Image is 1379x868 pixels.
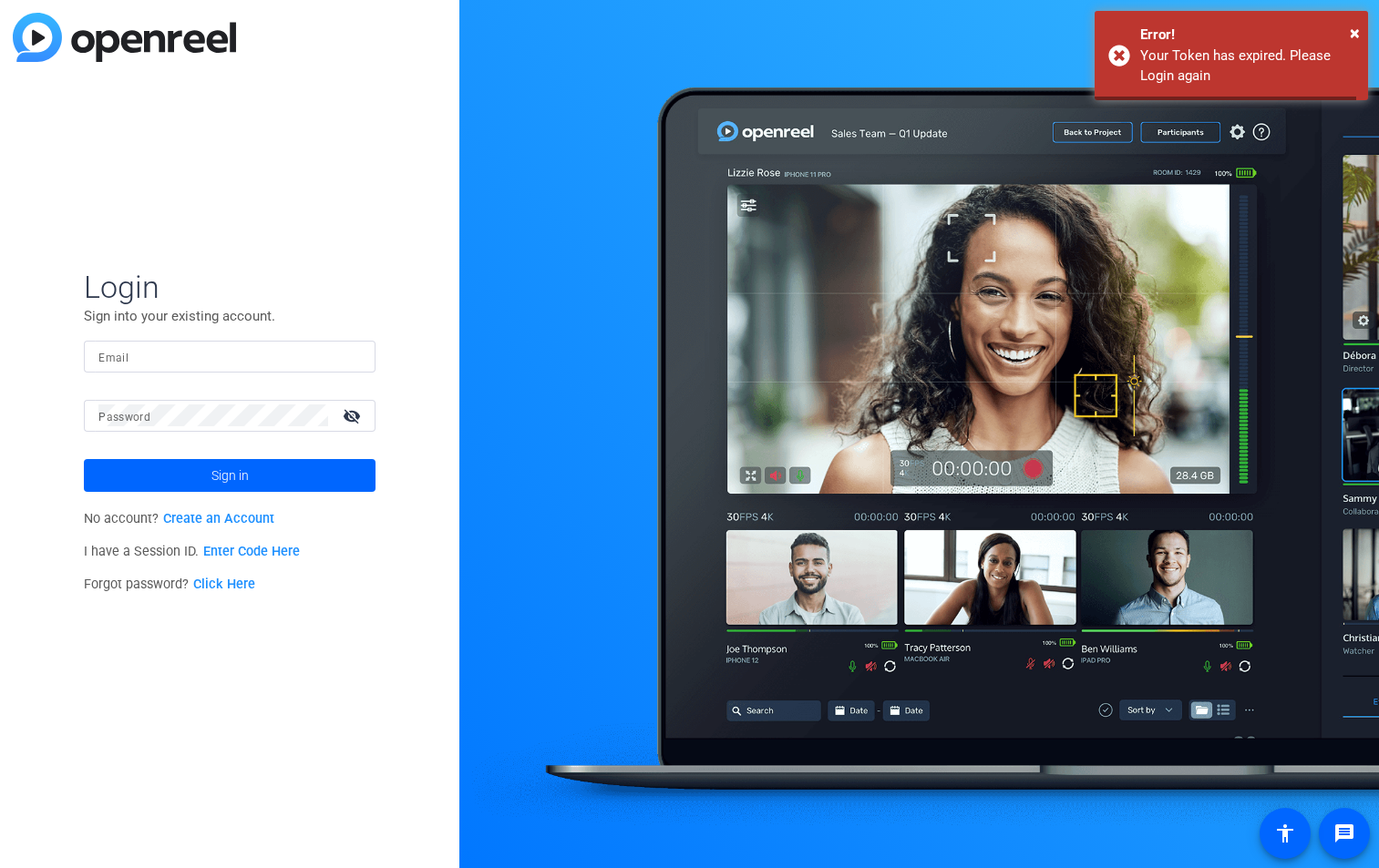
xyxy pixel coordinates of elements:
a: Enter Code Here [203,544,300,559]
span: Sign in [211,453,249,498]
a: Create an Account [163,511,274,526]
mat-icon: message [1333,822,1355,844]
span: I have a Session ID. [84,544,300,559]
span: No account? [84,511,274,526]
div: Your Token has expired. Please Login again [1140,46,1354,87]
img: blue-gradient.svg [13,13,236,62]
span: Forgot password? [84,577,255,592]
button: Sign in [84,459,376,492]
mat-icon: visibility_off [332,403,376,429]
span: × [1350,22,1360,44]
mat-icon: accessibility [1274,822,1296,844]
mat-label: Email [98,352,129,364]
div: Error! [1140,25,1354,46]
input: Enter Email Address [98,345,361,367]
a: Click Here [193,577,255,592]
span: Login [84,268,376,306]
mat-label: Password [98,411,150,424]
button: Close [1350,19,1360,46]
p: Sign into your existing account. [84,306,376,326]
